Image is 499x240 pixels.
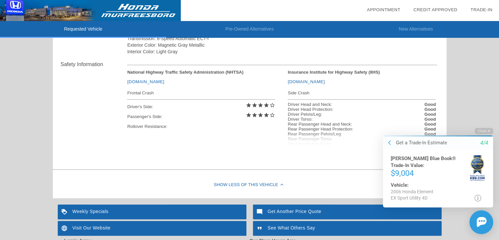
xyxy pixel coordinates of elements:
div: Driver Head Protection: [288,107,333,112]
i: star [263,112,269,118]
div: Driver's Side: [127,102,275,112]
a: [DOMAIN_NAME] [127,79,164,84]
i: star [258,102,263,108]
iframe: Chat Assistance [369,123,499,240]
div: Rollover Resistance: [127,122,275,132]
a: Weekly Specials [58,204,246,219]
div: Frontal Crash [127,89,275,97]
div: Rear Passenger Pelvis/Leg: [288,132,342,136]
i: star [258,112,263,118]
a: Trade-In [470,7,492,12]
a: Visit Our Website [58,221,246,236]
div: Driver Pelvis/Leg: [288,112,322,117]
img: ic_mode_comment_white_24dp_2x.png [253,204,268,219]
i: star_border [269,112,275,118]
div: Safety Information [61,60,127,68]
div: Show Less of this Vehicle [53,172,447,198]
div: Interior Color: Light Gray [127,48,437,55]
strong: National Highway Traffic Safety Administration (NHTSA) [127,70,243,75]
i: star [252,102,258,108]
a: [DOMAIN_NAME] [288,79,325,84]
div: Rear Passenger Head and Neck: [288,122,352,127]
li: New Alternatives [333,21,499,38]
div: Rear Passenger Head Protection: [288,127,353,132]
i: star_border [269,102,275,108]
a: Appointment [367,7,400,12]
img: ic_format_quote_white_24dp_2x.png [253,221,268,236]
strong: Good [425,117,436,122]
div: Exterior Color: Magnetic Gray Metallic [127,42,437,48]
div: Driver Head and Neck: [288,102,332,107]
i: star [252,112,258,118]
strong: Good [425,102,436,107]
div: Side Crash [288,89,436,97]
strong: Insurance Institute for Highway Safety (IIHS) [288,70,380,75]
div: Passenger's Side: [127,112,275,122]
i: star [263,102,269,108]
div: View full details [127,145,437,161]
a: Credit Approved [413,7,457,12]
strong: Good [425,122,436,127]
i: star [246,112,252,118]
a: See What Others Say [253,221,442,236]
img: ic_loyalty_white_24dp_2x.png [58,204,73,219]
i: star [246,102,252,108]
img: ic_language_white_24dp_2x.png [58,221,73,236]
strong: Good [425,112,436,117]
strong: Good [425,107,436,112]
div: Driver Torso: [288,117,312,122]
li: Pre-Owned Alternatives [166,21,333,38]
a: Get Another Price Quote [253,204,442,219]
